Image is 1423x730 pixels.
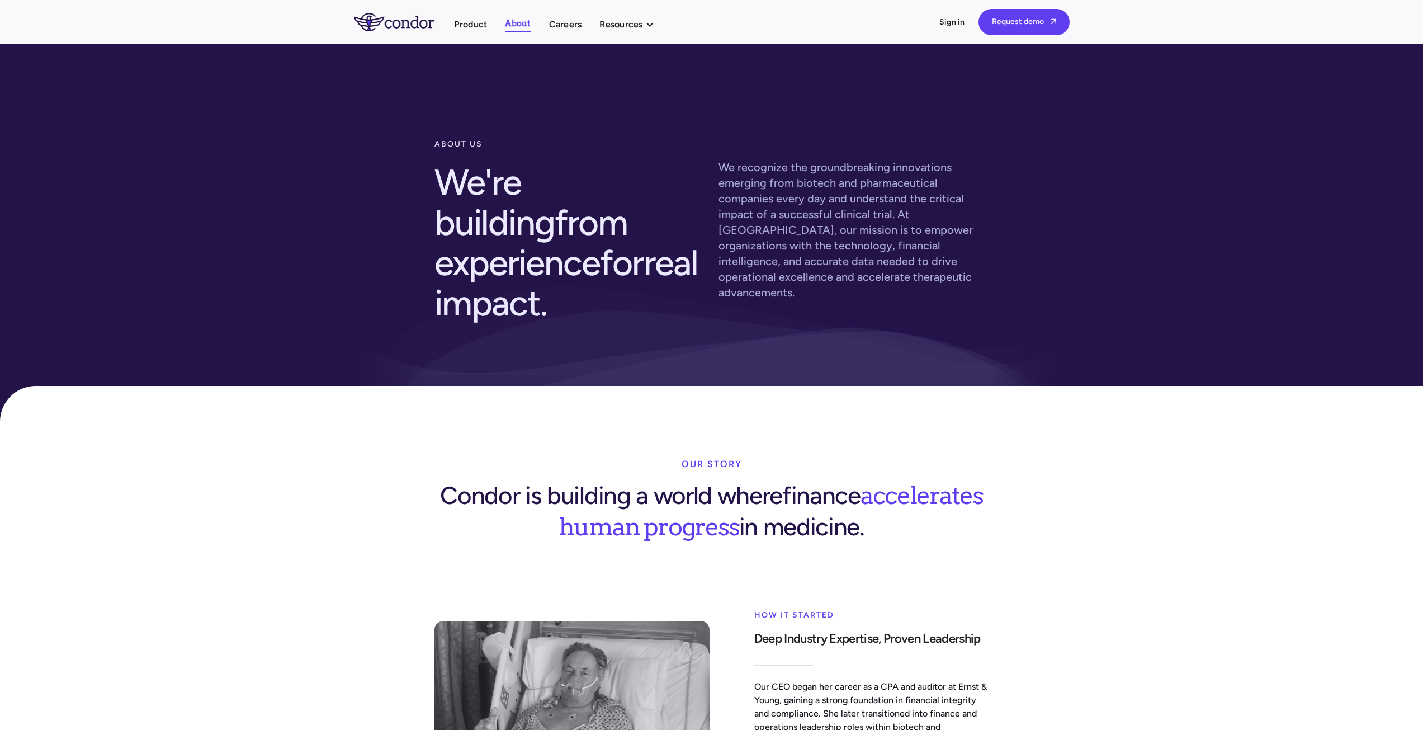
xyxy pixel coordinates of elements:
[754,604,989,627] div: How it started
[599,17,665,32] div: Resources
[978,9,1070,35] a: Request demo
[434,475,989,543] div: Condor is building a world where in medicine.
[718,159,989,300] p: We recognize the groundbreaking innovations emerging from biotech and pharmaceutical companies ev...
[434,201,628,284] span: from experience
[434,241,698,324] span: real impact.
[939,17,965,28] a: Sign in
[782,481,861,510] span: finance
[454,17,488,32] a: Product
[434,156,705,330] h2: We're building for
[505,16,531,32] a: About
[354,13,454,31] a: home
[434,133,705,156] div: about us
[754,631,981,646] strong: Deep Industry Expertise, Proven Leadership
[1051,18,1056,25] span: 
[549,17,582,32] a: Careers
[682,453,742,475] div: our story
[599,17,642,32] div: Resources
[559,476,982,541] span: accelerates human progress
